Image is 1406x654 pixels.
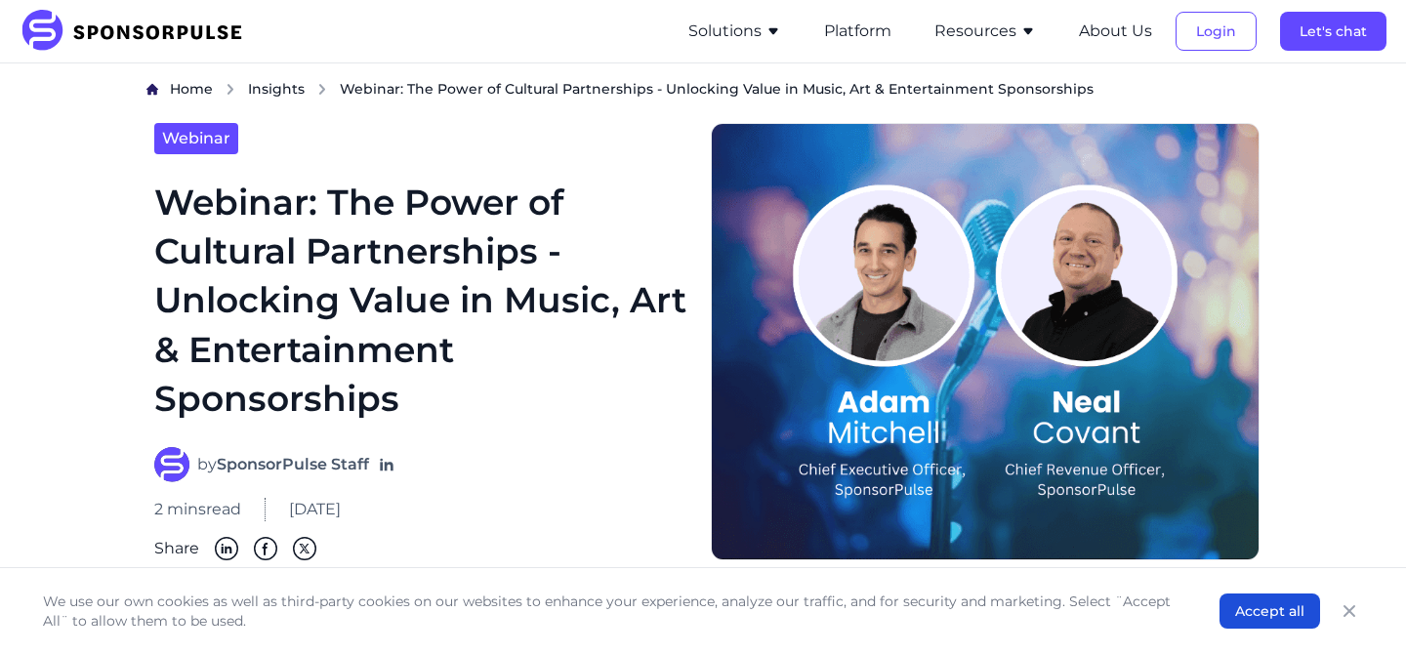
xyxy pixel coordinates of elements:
[248,80,305,98] span: Insights
[225,83,236,96] img: chevron right
[1176,12,1257,51] button: Login
[340,79,1094,99] span: Webinar: The Power of Cultural Partnerships - Unlocking Value in Music, Art & Entertainment Spons...
[154,498,241,521] span: 2 mins read
[1280,12,1386,51] button: Let's chat
[146,83,158,96] img: Home
[1176,22,1257,40] a: Login
[215,537,238,560] img: Linkedin
[1280,22,1386,40] a: Let's chat
[289,498,341,521] span: [DATE]
[316,83,328,96] img: chevron right
[1220,593,1320,629] button: Accept all
[170,80,213,98] span: Home
[1336,597,1363,625] button: Close
[254,537,277,560] img: Facebook
[217,455,369,473] strong: SponsorPulse Staff
[20,10,257,53] img: SponsorPulse
[824,20,891,43] button: Platform
[293,537,316,560] img: Twitter
[170,79,213,100] a: Home
[248,79,305,100] a: Insights
[154,123,238,154] a: Webinar
[934,20,1036,43] button: Resources
[197,453,369,476] span: by
[711,123,1260,560] img: Webinar header image
[1079,22,1152,40] a: About Us
[377,455,396,474] a: Follow on LinkedIn
[43,592,1180,631] p: We use our own cookies as well as third-party cookies on our websites to enhance your experience,...
[154,447,189,482] img: SponsorPulse Staff
[154,537,199,560] span: Share
[688,20,781,43] button: Solutions
[824,22,891,40] a: Platform
[1079,20,1152,43] button: About Us
[154,178,687,424] h1: Webinar: The Power of Cultural Partnerships - Unlocking Value in Music, Art & Entertainment Spons...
